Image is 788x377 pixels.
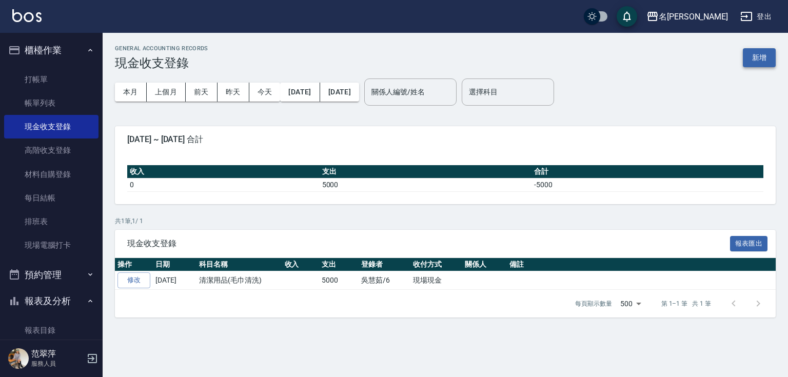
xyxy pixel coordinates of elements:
button: 本月 [115,83,147,102]
td: 清潔用品(毛巾清洗) [196,271,282,290]
span: [DATE] ~ [DATE] 合計 [127,134,763,145]
img: Logo [12,9,42,22]
p: 服務人員 [31,359,84,368]
a: 每日結帳 [4,186,98,210]
th: 備註 [507,258,782,271]
td: 吳慧茹/6 [359,271,410,290]
a: 報表匯出 [730,238,768,248]
button: 新增 [743,48,776,67]
a: 修改 [117,272,150,288]
th: 收入 [127,165,320,178]
th: 收入 [282,258,320,271]
td: 現場現金 [410,271,462,290]
th: 關係人 [462,258,507,271]
button: 報表及分析 [4,288,98,314]
th: 支出 [319,258,359,271]
p: 第 1–1 筆 共 1 筆 [661,299,711,308]
img: Person [8,348,29,369]
button: 前天 [186,83,218,102]
button: 名[PERSON_NAME] [642,6,732,27]
a: 報表目錄 [4,319,98,342]
th: 科目名稱 [196,258,282,271]
div: 500 [616,290,645,318]
h5: 范翠萍 [31,349,84,359]
button: 報表匯出 [730,236,768,252]
th: 合計 [531,165,763,178]
td: 0 [127,178,320,191]
span: 現金收支登錄 [127,239,730,249]
a: 現金收支登錄 [4,115,98,138]
button: [DATE] [280,83,320,102]
a: 帳單列表 [4,91,98,115]
a: 新增 [743,52,776,62]
button: [DATE] [320,83,359,102]
button: 預約管理 [4,262,98,288]
a: 材料自購登錄 [4,163,98,186]
p: 每頁顯示數量 [575,299,612,308]
a: 排班表 [4,210,98,233]
th: 登錄者 [359,258,410,271]
button: 上個月 [147,83,186,102]
button: save [617,6,637,27]
button: 登出 [736,7,776,26]
button: 櫃檯作業 [4,37,98,64]
td: -5000 [531,178,763,191]
h2: GENERAL ACCOUNTING RECORDS [115,45,208,52]
a: 打帳單 [4,68,98,91]
th: 支出 [320,165,531,178]
th: 日期 [153,258,196,271]
td: 5000 [319,271,359,290]
button: 今天 [249,83,281,102]
div: 名[PERSON_NAME] [659,10,728,23]
p: 共 1 筆, 1 / 1 [115,216,776,226]
a: 高階收支登錄 [4,138,98,162]
h3: 現金收支登錄 [115,56,208,70]
th: 操作 [115,258,153,271]
td: [DATE] [153,271,196,290]
button: 昨天 [218,83,249,102]
th: 收付方式 [410,258,462,271]
td: 5000 [320,178,531,191]
a: 現場電腦打卡 [4,233,98,257]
